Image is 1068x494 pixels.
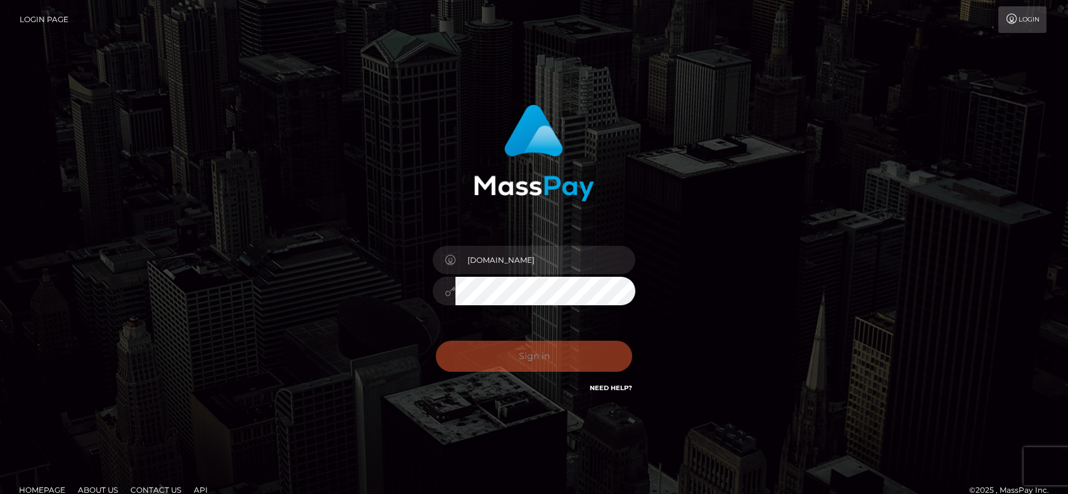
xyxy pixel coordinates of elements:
a: Login Page [20,6,68,33]
img: MassPay Login [474,104,594,201]
a: Need Help? [590,384,632,392]
input: Username... [455,246,635,274]
a: Login [998,6,1046,33]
